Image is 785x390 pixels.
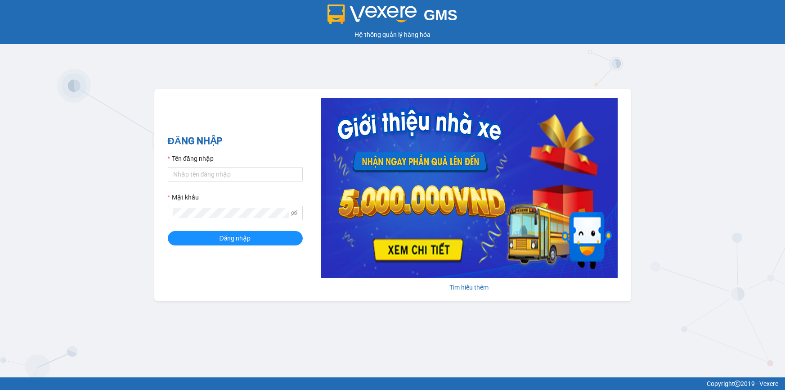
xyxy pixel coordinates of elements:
img: banner-0 [321,98,618,278]
div: Copyright 2019 - Vexere [7,379,778,389]
img: logo 2 [327,5,417,24]
input: Tên đăng nhập [168,167,303,181]
div: Hệ thống quản lý hàng hóa [2,30,783,40]
span: Đăng nhập [220,233,251,243]
span: copyright [734,381,740,387]
h2: ĐĂNG NHẬP [168,134,303,149]
label: Tên đăng nhập [168,154,214,163]
span: eye-invisible [291,210,297,216]
label: Mật khẩu [168,192,199,202]
a: GMS [327,14,458,21]
button: Đăng nhập [168,231,303,245]
input: Mật khẩu [173,208,289,218]
div: Tìm hiểu thêm [321,282,618,292]
span: GMS [424,7,458,23]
